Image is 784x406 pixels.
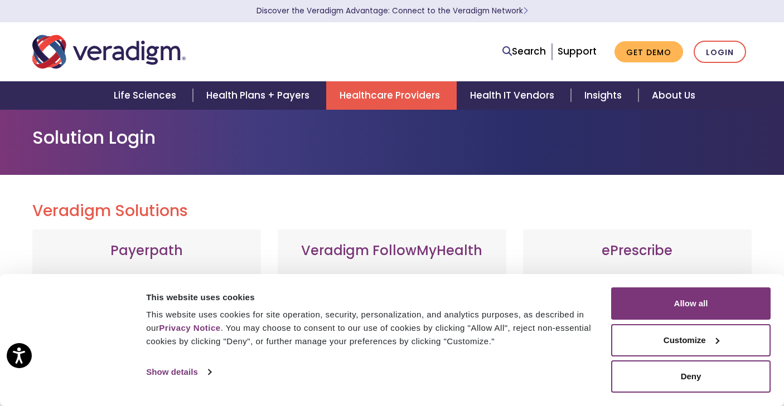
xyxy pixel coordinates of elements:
[159,323,220,332] a: Privacy Notice
[146,308,598,348] div: This website uses cookies for site operation, security, personalization, and analytics purposes, ...
[611,324,771,356] button: Customize
[614,41,683,63] a: Get Demo
[558,45,597,58] a: Support
[257,6,528,16] a: Discover the Veradigm Advantage: Connect to the Veradigm NetworkLearn More
[457,81,571,110] a: Health IT Vendors
[728,350,771,393] iframe: Drift Chat Widget
[289,272,495,378] p: Veradigm FollowMyHealth's Mobile Patient Experience enhances patient access via mobile devices, o...
[146,291,598,304] div: This website uses cookies
[534,243,741,259] h3: ePrescribe
[502,44,546,59] a: Search
[43,243,250,259] h3: Payerpath
[326,81,457,110] a: Healthcare Providers
[611,287,771,320] button: Allow all
[146,364,211,380] a: Show details
[571,81,638,110] a: Insights
[43,272,250,389] p: Web-based, user-friendly solutions that help providers and practice administrators enhance revenu...
[638,81,709,110] a: About Us
[611,360,771,393] button: Deny
[32,127,752,148] h1: Solution Login
[100,81,193,110] a: Life Sciences
[694,41,746,63] a: Login
[534,272,741,389] p: A comprehensive solution that simplifies prescribing for healthcare providers with features like ...
[193,81,326,110] a: Health Plans + Payers
[523,6,528,16] span: Learn More
[289,243,495,259] h3: Veradigm FollowMyHealth
[32,33,186,70] img: Veradigm logo
[32,202,752,221] h2: Veradigm Solutions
